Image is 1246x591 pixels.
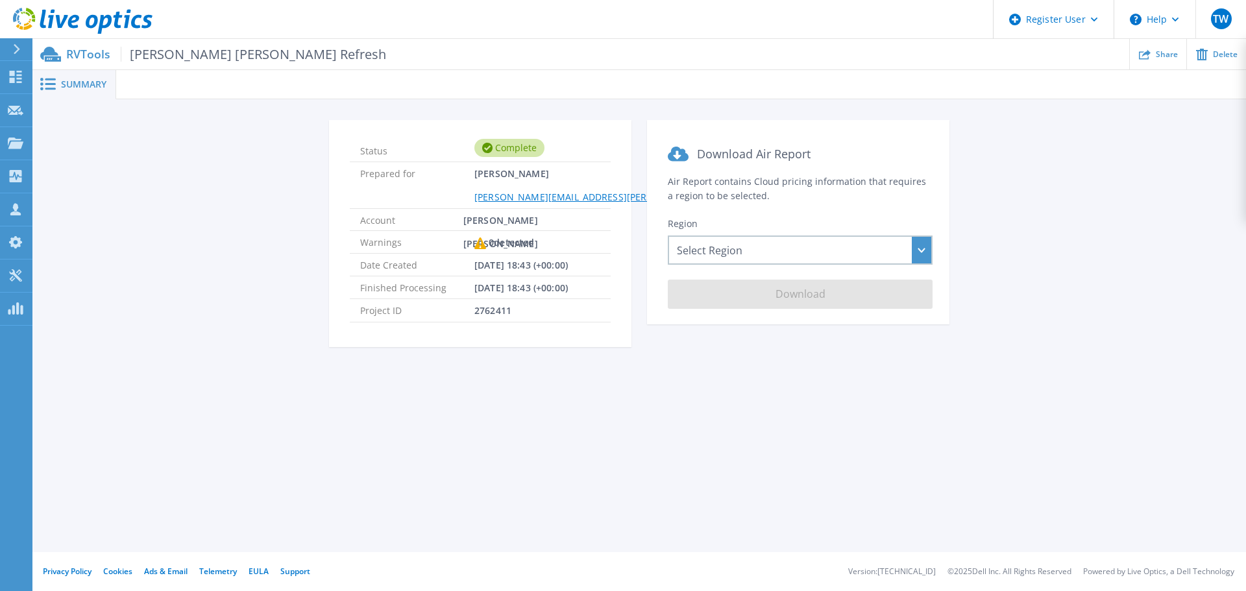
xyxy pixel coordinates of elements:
[360,231,474,253] span: Warnings
[474,231,534,254] div: 0 detected
[848,568,936,576] li: Version: [TECHNICAL_ID]
[474,299,511,321] span: 2762411
[66,47,386,62] p: RVTools
[474,276,568,298] span: [DATE] 18:43 (+00:00)
[360,276,474,298] span: Finished Processing
[249,566,269,577] a: EULA
[360,299,474,321] span: Project ID
[474,162,777,208] span: [PERSON_NAME]
[1213,51,1238,58] span: Delete
[144,566,188,577] a: Ads & Email
[474,191,777,203] a: [PERSON_NAME][EMAIL_ADDRESS][PERSON_NAME][DOMAIN_NAME]
[668,235,933,265] div: Select Region
[61,80,106,89] span: Summary
[668,217,698,230] span: Region
[280,566,310,577] a: Support
[668,280,933,309] button: Download
[474,254,568,276] span: [DATE] 18:43 (+00:00)
[474,139,544,157] div: Complete
[360,162,474,208] span: Prepared for
[947,568,1071,576] li: © 2025 Dell Inc. All Rights Reserved
[1083,568,1234,576] li: Powered by Live Optics, a Dell Technology
[668,175,926,202] span: Air Report contains Cloud pricing information that requires a region to be selected.
[360,139,474,156] span: Status
[1156,51,1178,58] span: Share
[463,209,600,230] span: [PERSON_NAME] [PERSON_NAME]
[360,254,474,276] span: Date Created
[103,566,132,577] a: Cookies
[360,209,463,230] span: Account
[199,566,237,577] a: Telemetry
[43,566,92,577] a: Privacy Policy
[1213,14,1228,24] span: TW
[121,47,386,62] span: [PERSON_NAME] [PERSON_NAME] Refresh
[697,146,811,162] span: Download Air Report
